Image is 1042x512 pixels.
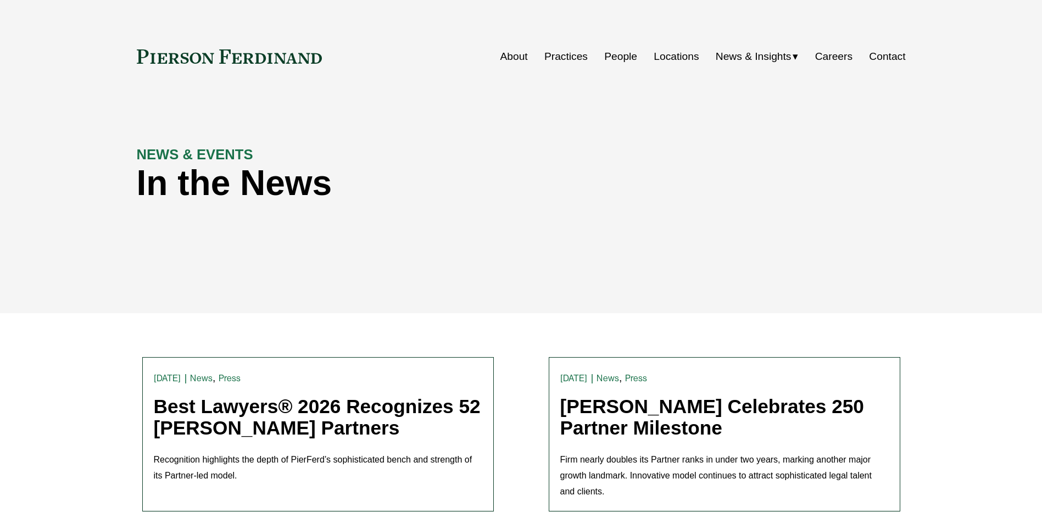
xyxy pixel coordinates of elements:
[560,374,588,383] time: [DATE]
[137,163,714,203] h1: In the News
[219,373,241,383] a: Press
[869,46,905,67] a: Contact
[625,373,648,383] a: Press
[560,452,889,499] p: Firm nearly doubles its Partner ranks in under two years, marking another major growth landmark. ...
[154,374,181,383] time: [DATE]
[619,372,622,383] span: ,
[213,372,215,383] span: ,
[154,452,482,484] p: Recognition highlights the depth of PierFerd’s sophisticated bench and strength of its Partner-le...
[137,147,253,162] strong: NEWS & EVENTS
[654,46,699,67] a: Locations
[544,46,588,67] a: Practices
[560,396,864,438] a: [PERSON_NAME] Celebrates 250 Partner Milestone
[604,46,637,67] a: People
[815,46,852,67] a: Careers
[716,47,792,66] span: News & Insights
[190,373,213,383] a: News
[154,396,481,438] a: Best Lawyers® 2026 Recognizes 52 [PERSON_NAME] Partners
[500,46,528,67] a: About
[716,46,799,67] a: folder dropdown
[597,373,619,383] a: News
